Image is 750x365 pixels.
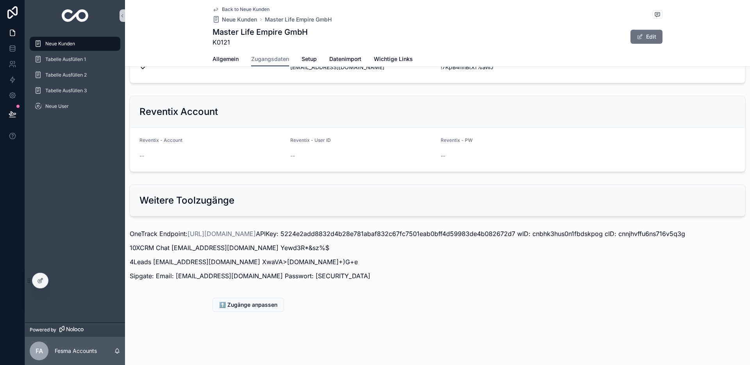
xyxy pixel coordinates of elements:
[630,30,662,44] button: Edit
[30,68,120,82] a: Tabelle Ausfüllen 2
[45,103,69,109] span: Neue User
[290,63,435,71] span: [EMAIL_ADDRESS][DOMAIN_NAME]
[30,84,120,98] a: Tabelle Ausfüllen 3
[219,301,277,309] span: ⬆️ Zugänge anpassen
[329,55,361,63] span: Datenimport
[139,106,218,118] h2: Reventix Account
[45,88,87,94] span: Tabelle Ausfüllen 3
[212,55,239,63] span: Allgemein
[55,347,97,355] p: Fesma Accounts
[25,322,125,337] a: Powered by
[30,99,120,113] a: Neue User
[130,229,745,238] p: OneTrack Endpoint: APIKey: 5224e2add8832d4b28e781abaf832c67fc7501eab0bff4d59983de4b082672d7 wID: ...
[212,38,308,47] span: K0121
[374,52,413,68] a: Wichtige Links
[329,52,361,68] a: Datenimport
[212,6,270,13] a: Back to Neue Kunden
[130,271,745,281] p: Sipgate: Email: [EMAIL_ADDRESS][DOMAIN_NAME] Passwort: [SECURITY_DATA]
[302,55,317,63] span: Setup
[441,152,445,160] span: --
[374,55,413,63] span: Wichtige Links
[212,52,239,68] a: Allgemein
[139,152,144,160] span: --
[290,137,331,143] span: Reventix - User ID
[36,346,43,356] span: FA
[45,41,75,47] span: Neue Kunden
[30,327,56,333] span: Powered by
[441,63,585,71] span: !7KpB4nnBtXf%aWJ
[130,243,745,252] p: 10XCRM Chat [EMAIL_ADDRESS][DOMAIN_NAME] Yewd3R*&sz%$
[25,31,125,123] div: scrollable content
[130,257,745,267] p: 4Leads [EMAIL_ADDRESS][DOMAIN_NAME] XwaVA>[DOMAIN_NAME]+)G+e
[212,298,284,312] button: ⬆️ Zugänge anpassen
[290,152,295,160] span: --
[441,137,473,143] span: Reventix - PW
[139,194,234,207] h2: Weitere Toolzugänge
[251,52,289,67] a: Zugangsdaten
[265,16,332,23] a: Master Life Empire GmbH
[30,52,120,66] a: Tabelle Ausfüllen 1
[222,16,257,23] span: Neue Kunden
[30,37,120,51] a: Neue Kunden
[212,27,308,38] h1: Master Life Empire GmbH
[45,56,86,63] span: Tabelle Ausfüllen 1
[251,55,289,63] span: Zugangsdaten
[62,9,89,22] img: App logo
[187,230,256,238] a: [URL][DOMAIN_NAME]
[222,6,270,13] span: Back to Neue Kunden
[212,16,257,23] a: Neue Kunden
[139,137,182,143] span: Reventix - Account
[302,52,317,68] a: Setup
[45,72,87,78] span: Tabelle Ausfüllen 2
